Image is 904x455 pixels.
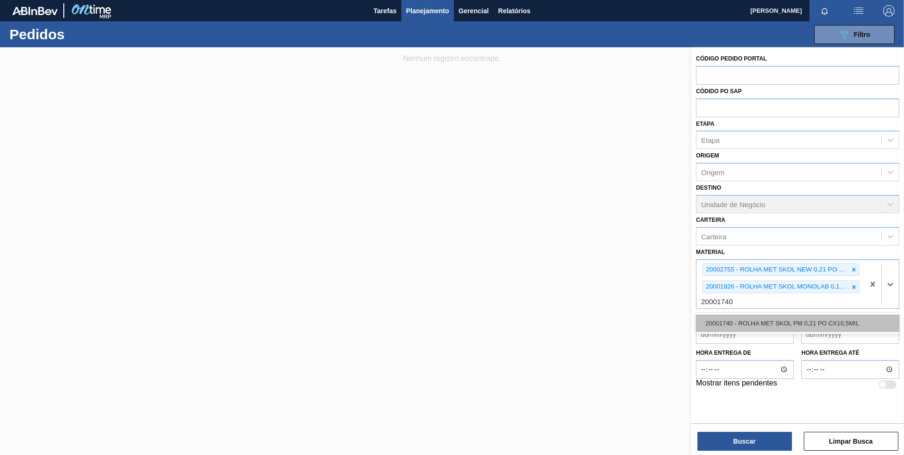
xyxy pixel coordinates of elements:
[696,152,719,159] label: Origem
[696,315,899,332] div: 20001740 - ROLHA MET SKOL PM 0,21 PO CX10,5MIL
[883,5,895,17] img: Logout
[696,346,794,360] label: Hora entrega de
[374,5,397,17] span: Tarefas
[809,4,840,17] button: Notificações
[696,121,714,127] label: Etapa
[406,5,449,17] span: Planejamento
[701,168,724,176] div: Origem
[696,249,725,255] label: Material
[703,281,849,293] div: 20001926 - ROLHA MET SKOL MONOLAB 0,19 CX10,5MIL
[696,379,777,390] label: Mostrar itens pendentes
[696,325,794,344] input: dd/mm/yyyy
[703,264,849,276] div: 20002755 - ROLHA MET SKOL NEW 0,21 PO 22 CX10,5MIL
[459,5,489,17] span: Gerencial
[696,217,725,223] label: Carteira
[701,136,720,144] div: Etapa
[696,88,742,95] label: Códido PO SAP
[498,5,530,17] span: Relatórios
[696,55,767,62] label: Código Pedido Portal
[12,7,58,15] img: TNhmsLtSVTkK8tSr43FrP2fwEKptu5GPRR3wAAAABJRU5ErkJggg==
[814,25,895,44] button: Filtro
[696,184,721,191] label: Destino
[854,31,870,38] span: Filtro
[853,5,864,17] img: userActions
[701,232,726,240] div: Carteira
[9,29,151,40] h1: Pedidos
[801,325,899,344] input: dd/mm/yyyy
[801,346,899,360] label: Hora entrega até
